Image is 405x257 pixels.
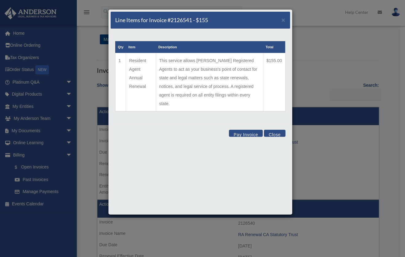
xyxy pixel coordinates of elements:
[229,130,263,137] button: Pay Invoice
[263,53,285,112] td: $155.00
[156,53,263,112] td: This service allows [PERSON_NAME] Registered Agents to act as your business's point of contact fo...
[263,41,285,53] th: Total
[115,53,126,112] td: 1
[281,16,285,23] span: ×
[281,17,285,23] button: Close
[126,53,156,112] td: Resident Agent Annual Renewal
[156,41,263,53] th: Description
[264,130,285,137] button: Close
[115,41,126,53] th: Qty
[115,16,208,24] h5: Line Items for Invoice #2126541 - $155
[126,41,156,53] th: Item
